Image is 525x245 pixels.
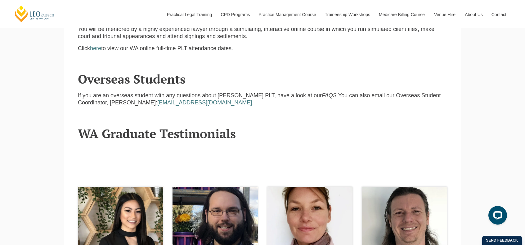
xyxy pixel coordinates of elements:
[78,45,447,52] p: Click to view our WA online full-time PLT attendance dates.
[78,92,447,107] p: If you are an overseas student with any questions about [PERSON_NAME] PLT, have a look at our You...
[429,1,460,28] a: Venue Hire
[78,127,447,140] h2: WA Graduate Testimonials
[78,26,447,40] p: You will be mentored by a highly experienced lawyer through a stimulating, interactive online cou...
[90,45,101,51] a: here
[320,1,374,28] a: Traineeship Workshops
[216,1,254,28] a: CPD Programs
[162,1,216,28] a: Practical Legal Training
[374,1,429,28] a: Medicare Billing Course
[78,72,447,86] h2: Overseas Students
[460,1,487,28] a: About Us
[487,1,511,28] a: Contact
[322,92,338,98] em: FAQS.
[254,1,320,28] a: Practice Management Course
[14,5,55,23] a: [PERSON_NAME] Centre for Law
[483,203,509,230] iframe: LiveChat chat widget
[157,99,252,106] a: [EMAIL_ADDRESS][DOMAIN_NAME]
